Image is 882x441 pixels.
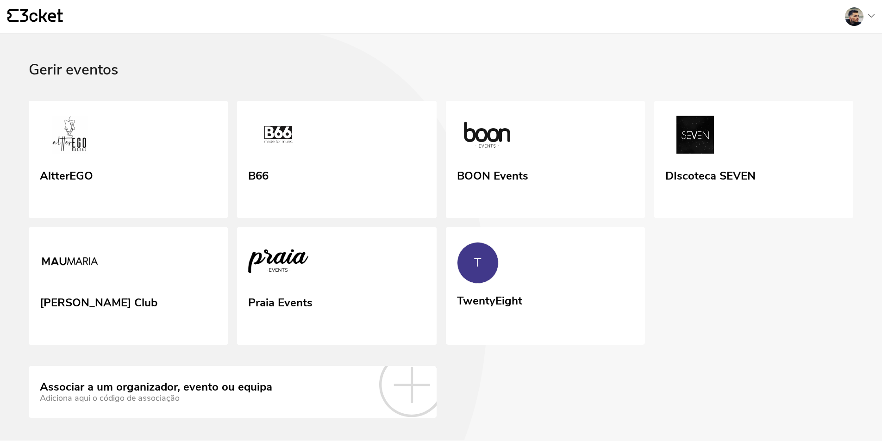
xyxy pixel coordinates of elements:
[474,256,482,270] div: T
[665,116,726,157] img: DIscoteca SEVEN
[40,242,100,284] img: Mau Maria Club
[40,393,272,403] div: Adiciona aqui o código de associação
[40,166,93,183] div: AltterEGO
[7,9,19,22] g: {' '}
[446,101,645,218] a: BOON Events BOON Events
[7,9,63,25] a: {' '}
[457,166,528,183] div: BOON Events
[665,166,756,183] div: DIscoteca SEVEN
[248,293,313,310] div: Praia Events
[29,227,228,345] a: Mau Maria Club [PERSON_NAME] Club
[654,101,853,218] a: DIscoteca SEVEN DIscoteca SEVEN
[248,116,308,157] img: B66
[446,227,645,343] a: T TwentyEight
[29,366,437,418] a: Associar a um organizador, evento ou equipa Adiciona aqui o código de associação
[457,291,522,308] div: TwentyEight
[29,101,228,218] a: AltterEGO AltterEGO
[237,101,436,218] a: B66 B66
[40,293,157,310] div: [PERSON_NAME] Club
[237,227,436,345] a: Praia Events Praia Events
[457,116,517,157] img: BOON Events
[29,62,853,101] div: Gerir eventos
[248,166,269,183] div: B66
[40,381,272,394] div: Associar a um organizador, evento ou equipa
[248,242,308,284] img: Praia Events
[40,116,100,157] img: AltterEGO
